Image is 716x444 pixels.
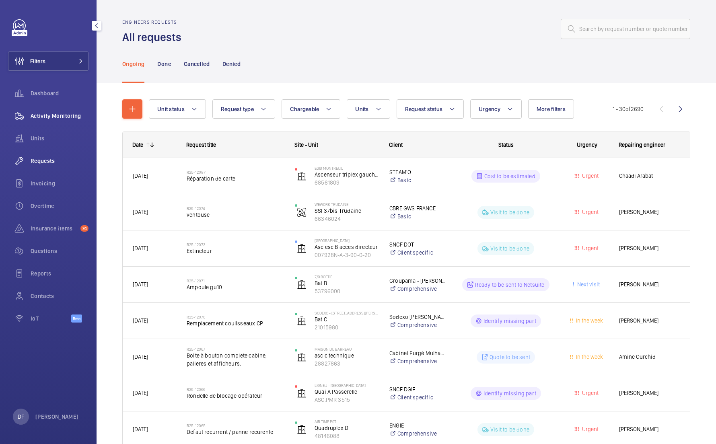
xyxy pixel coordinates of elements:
img: elevator.svg [297,388,307,398]
img: elevator.svg [297,425,307,434]
span: Remplacement coulisseaux CP [187,319,284,327]
a: Client specific [389,393,446,401]
span: Boite à bouton complete cabine, palieres et afficheurs. [187,351,284,368]
span: Site - Unit [294,142,318,148]
p: STEAM'O [389,168,446,176]
a: Comprehensive [389,321,446,329]
img: elevator.svg [297,352,307,362]
p: Visit to be done [490,208,529,216]
span: 74 [80,225,88,232]
span: Activity Monitoring [31,112,88,120]
span: Urgent [580,390,599,396]
button: Chargeable [282,99,341,119]
span: Urgent [580,245,599,251]
p: 28827863 [315,360,379,368]
span: Questions [31,247,88,255]
span: In the week [574,317,603,324]
span: [PERSON_NAME] [619,425,680,434]
p: Ascenseur triplex gauche A [315,171,379,179]
p: SNCF DOT [389,240,446,249]
button: More filters [528,99,574,119]
span: Requests [31,157,88,165]
p: SNCF DGIF [389,385,446,393]
span: [DATE] [133,390,148,396]
span: [PERSON_NAME] [619,208,680,217]
span: [DATE] [133,245,148,251]
span: Request status [405,106,443,112]
p: Cabinet Furgé Mulhauser - [PERSON_NAME] [389,349,446,357]
button: Units [347,99,390,119]
span: Insurance items [31,224,77,232]
h2: R25-12073 [187,242,284,247]
p: Groupama - [PERSON_NAME] [389,277,446,285]
h2: R25-12087 [187,170,284,175]
p: Cancelled [184,60,210,68]
span: In the week [574,354,603,360]
h2: R25-12067 [187,347,284,351]
img: elevator.svg [297,171,307,181]
span: [DATE] [133,354,148,360]
p: 21015980 [315,323,379,331]
a: Comprehensive [389,357,446,365]
p: CBRE GWS FRANCE [389,204,446,212]
span: Réparation de carte [187,175,284,183]
p: asc c technique [315,351,379,360]
span: 1 - 30 2690 [613,106,644,112]
span: [PERSON_NAME] [619,244,680,253]
h2: R25-12066 [187,387,284,392]
p: Asc esc B acces directeur [315,243,379,251]
span: [DATE] [133,173,148,179]
h2: R25-12070 [187,314,284,319]
span: Units [31,134,88,142]
a: Basic [389,212,446,220]
span: Reports [31,269,88,277]
p: Cost to be estimated [484,172,535,180]
p: Quai A Passerelle [315,388,379,396]
img: elevator.svg [297,280,307,290]
p: Visit to be done [490,245,529,253]
a: Client specific [389,249,446,257]
button: Unit status [149,99,206,119]
p: 68561809 [315,179,379,187]
h2: R25-12065 [187,423,284,428]
span: Urgent [580,209,599,215]
p: [GEOGRAPHIC_DATA] [315,238,379,243]
p: WeWork Trudaine [315,202,379,207]
span: [DATE] [133,317,148,324]
h1: All requests [122,30,186,45]
p: Ongoing [122,60,144,68]
img: fire_alarm.svg [297,208,307,217]
span: Extincteur [187,247,284,255]
span: Repairing engineer [619,142,665,148]
p: Done [157,60,171,68]
a: Comprehensive [389,285,446,293]
p: Quote to be sent [490,353,530,361]
span: [DATE] [133,426,148,432]
p: AIR TIME P9T [315,419,379,424]
h2: Engineers requests [122,19,186,25]
p: Bat B [315,279,379,287]
span: Amine Ourchid [619,352,680,362]
span: Client [389,142,403,148]
p: ASC.PMR 3515 [315,396,379,404]
p: DF [18,413,24,421]
h2: R25-12071 [187,278,284,283]
button: Request type [212,99,275,119]
span: Filters [30,57,45,65]
span: Dashboard [31,89,88,97]
p: 53796000 [315,287,379,295]
button: Urgency [470,99,522,119]
a: Basic [389,176,446,184]
span: ventouse [187,211,284,219]
p: Ligne J - [GEOGRAPHIC_DATA] [315,383,379,388]
span: Request type [221,106,254,112]
img: elevator.svg [297,244,307,253]
span: Beta [71,314,82,323]
span: Urgency [479,106,500,112]
span: Rondelle de blocage opérateur [187,392,284,400]
p: Sodexo [PERSON_NAME] [389,313,446,321]
span: Overtime [31,202,88,210]
span: Chaadi Arabat [619,171,680,181]
span: IoT [31,314,71,323]
span: [PERSON_NAME] [619,388,680,398]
